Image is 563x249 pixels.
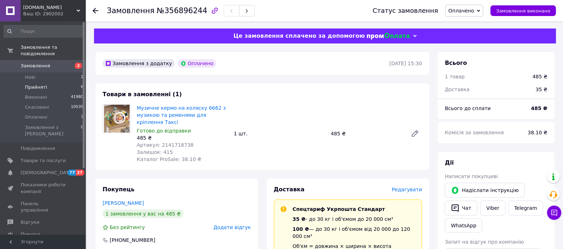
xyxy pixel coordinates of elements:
[233,32,365,39] span: Це замовлення сплачено за допомогою
[137,105,226,125] a: Музичне кермо на коляску 6662 з музикою та ременями для кріплення Таксі
[21,219,39,225] span: Відгуки
[293,216,306,222] span: 35 ₴
[328,129,405,139] div: 485 ₴
[137,156,201,162] span: Каталог ProSale: 38.10 ₴
[68,170,76,176] span: 77
[25,104,49,110] span: Скасовані
[293,226,309,232] span: 100 ₴
[93,7,98,14] div: Повернутися назад
[274,186,305,193] span: Доставка
[496,8,550,14] span: Замовлення виконано
[21,231,40,238] span: Покупці
[137,134,228,141] div: 485 ₴
[372,7,438,14] div: Статус замовлення
[25,94,47,100] span: Виконані
[445,105,491,111] span: Всього до сплати
[389,61,422,66] time: [DATE] 15:30
[110,224,145,230] span: Без рейтингу
[547,206,561,220] button: Чат з покупцем
[445,59,467,66] span: Всього
[532,73,547,80] div: 485 ₴
[25,74,35,81] span: Нові
[531,105,547,111] b: 485 ₴
[231,129,328,139] div: 1 шт.
[367,33,410,40] img: evopay logo
[480,201,505,216] a: Viber
[4,25,84,38] input: Пошук
[293,225,416,240] div: — до 30 кг і об'ємом від 20 000 до 120 000 см³
[445,239,524,245] span: Запит на відгук про компанію
[21,170,73,176] span: [DEMOGRAPHIC_DATA]
[137,142,194,148] span: Артикул: 2141718738
[81,84,83,90] span: 6
[392,187,422,192] span: Редагувати
[81,114,83,120] span: 3
[103,91,182,98] span: Товари в замовленні (1)
[71,104,83,110] span: 10535
[103,209,183,218] div: 1 замовлення у вас на 485 ₴
[445,74,465,79] span: 1 товар
[109,237,156,244] div: [PHONE_NUMBER]
[76,170,84,176] span: 27
[104,105,130,133] img: Музичне кермо на коляску 6662 з музикою та ременями для кріплення Таксі
[178,59,216,68] div: Оплачено
[71,94,83,100] span: 41980
[103,186,135,193] span: Покупець
[137,128,191,134] span: Готово до відправки
[21,182,66,194] span: Показники роботи компанії
[445,130,504,135] span: Комісія за замовлення
[293,206,385,212] span: Спецтариф Укрпошта Стандарт
[23,11,85,17] div: Ваш ID: 2902002
[445,159,454,166] span: Дії
[81,74,83,81] span: 2
[103,200,144,206] a: [PERSON_NAME]
[21,44,85,57] span: Замовлення та повідомлення
[490,5,556,16] button: Замовлення виконано
[531,82,552,97] div: 35 ₴
[293,216,416,223] div: - до 30 кг і об'ємом до 20 000 см³
[75,63,82,69] span: 2
[448,8,474,14] span: Оплачено
[137,149,173,155] span: Залишок: 415
[107,6,155,15] span: Замовлення
[408,126,422,141] a: Редагувати
[21,145,55,152] span: Повідомлення
[21,63,50,69] span: Замовлення
[21,201,66,213] span: Панель управління
[103,59,175,68] div: Замовлення з додатку
[508,201,543,216] a: Telegram
[445,218,482,233] a: WhatsApp
[23,4,77,11] span: Timi.com.ua
[445,173,498,179] span: Написати покупцеві
[25,84,47,90] span: Прийняті
[25,124,81,137] span: Замовлення з [PERSON_NAME]
[213,224,251,230] span: Додати відгук
[21,157,66,164] span: Товари та послуги
[528,130,547,135] span: 38.10 ₴
[81,124,83,137] span: 0
[445,201,477,216] button: Чат
[25,114,47,120] span: Оплачені
[445,183,525,198] button: Надіслати інструкцію
[157,6,207,15] span: №356896244
[445,87,469,92] span: Доставка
